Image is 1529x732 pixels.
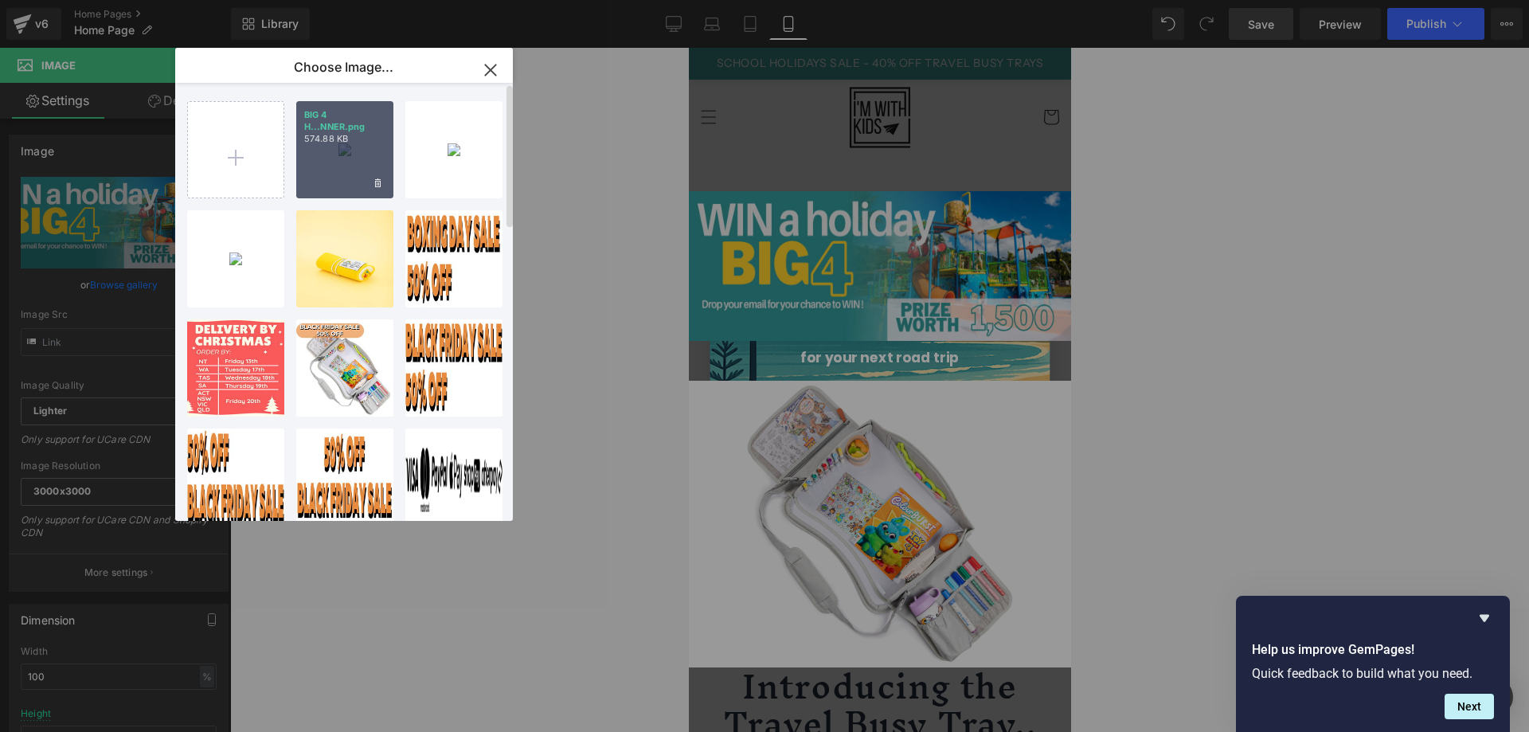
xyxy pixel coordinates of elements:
div: Help us improve GemPages! [1252,609,1494,719]
button: Hide survey [1475,609,1494,628]
p: BIG 4 H...NNER.png [304,109,385,133]
p: Choose Image... [294,59,393,75]
p: 574.88 KB [304,133,385,145]
p: Quick feedback to build what you need. [1252,666,1494,681]
button: Next question [1445,694,1494,719]
img: 0d2af512-2470-4288-aab5-b0d269f8d017 [448,143,460,156]
img: deec4771-28ee-4d79-bd61-a54f37b4dccc [229,252,242,265]
h2: Help us improve GemPages! [1252,640,1494,660]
